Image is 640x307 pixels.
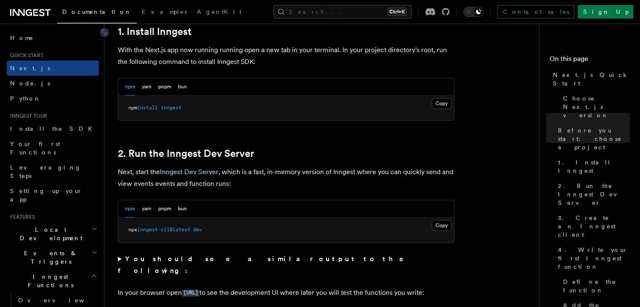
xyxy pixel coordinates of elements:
[193,227,202,233] span: dev
[497,5,574,19] a: Contact sales
[10,125,97,132] span: Install the SDK
[158,78,171,95] button: pnpm
[7,160,99,183] a: Leveraging Steps
[432,220,451,231] button: Copy
[7,246,99,269] button: Events & Triggers
[128,227,137,233] span: npx
[7,52,43,59] span: Quick start
[182,288,199,296] a: [URL]
[7,225,92,242] span: Local Development
[118,166,454,190] p: Next, start the , which is a fast, in-memory version of Inngest where you can quickly send and vi...
[563,94,630,119] span: Choose Next.js version
[178,200,187,217] button: bun
[118,44,454,68] p: With the Next.js app now running running open a new tab in your terminal. In your project directo...
[558,126,630,151] span: Before you start: choose a project
[563,278,630,294] span: Define the function
[7,113,47,119] span: Inngest tour
[10,34,34,42] span: Home
[142,78,151,95] button: yarn
[118,26,191,37] a: 1. Install Inngest
[550,67,630,91] a: Next.js Quick Start
[274,5,412,19] button: Search...Ctrl+K
[137,105,158,111] span: install
[118,253,454,277] summary: You should see a similar output to the following:
[7,269,99,293] button: Inngest Functions
[432,98,451,109] button: Copy
[558,246,630,271] span: 4. Write your first Inngest function
[10,80,50,87] span: Node.js
[10,65,50,71] span: Next.js
[142,8,187,15] span: Examples
[7,273,91,289] span: Inngest Functions
[7,76,99,91] a: Node.js
[553,71,630,87] span: Next.js Quick Start
[178,78,187,95] button: bun
[555,210,630,242] a: 3. Create an Inngest client
[560,274,630,298] a: Define the function
[10,95,41,102] span: Python
[7,183,99,207] a: Setting up your app
[118,148,254,159] a: 2. Run the Inngest Dev Server
[7,30,99,45] a: Home
[558,182,630,207] span: 2. Run the Inngest Dev Server
[555,123,630,155] a: Before you start: choose a project
[558,158,630,175] span: 1. Install Inngest
[197,8,242,15] span: AgentKit
[7,91,99,106] a: Python
[10,164,81,179] span: Leveraging Steps
[18,297,105,304] span: Overview
[125,200,135,217] button: npm
[128,105,137,111] span: npm
[7,136,99,160] a: Your first Functions
[160,168,218,176] a: Inngest Dev Server
[7,121,99,136] a: Install the SDK
[161,105,181,111] span: inngest
[578,5,633,19] a: Sign Up
[558,214,630,239] span: 3. Create an Inngest client
[62,8,132,15] span: Documentation
[550,54,630,67] h4: On this page
[137,227,190,233] span: inngest-cli@latest
[560,91,630,123] a: Choose Next.js version
[10,188,82,203] span: Setting up your app
[7,61,99,76] a: Next.js
[10,140,60,156] span: Your first Functions
[118,255,415,275] strong: You should see a similar output to the following:
[158,200,171,217] button: pnpm
[192,3,247,23] a: AgentKit
[555,178,630,210] a: 2. Run the Inngest Dev Server
[137,3,192,23] a: Examples
[555,242,630,274] a: 4. Write your first Inngest function
[7,249,92,266] span: Events & Triggers
[7,222,99,246] button: Local Development
[57,3,137,24] a: Documentation
[463,7,483,17] button: Toggle dark mode
[125,78,135,95] button: npm
[118,287,454,299] p: In your browser open to see the development UI where later you will test the functions you write:
[7,214,35,220] span: Features
[388,8,406,16] kbd: Ctrl+K
[142,200,151,217] button: yarn
[555,155,630,178] a: 1. Install Inngest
